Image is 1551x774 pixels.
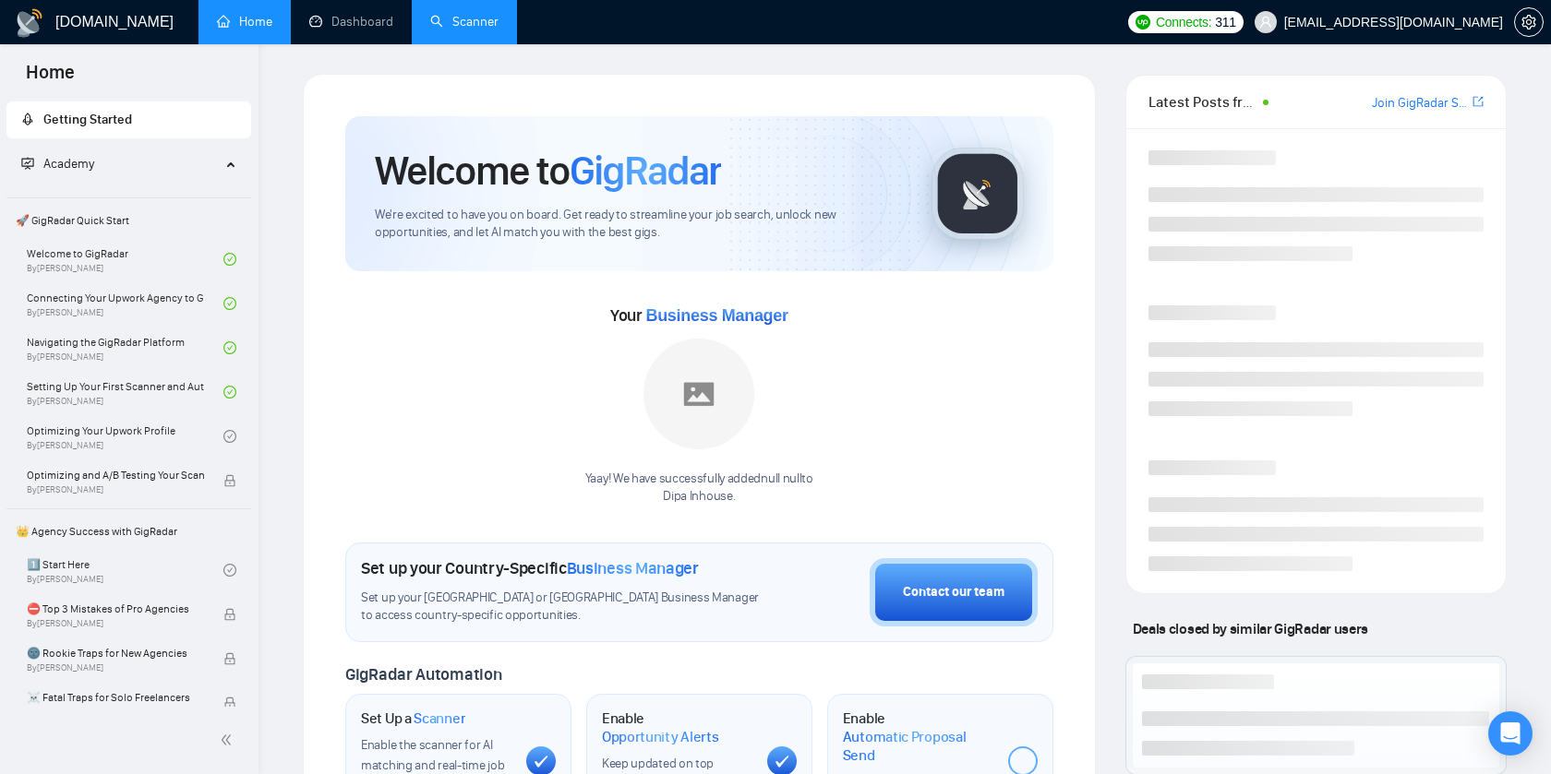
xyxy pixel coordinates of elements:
span: Business Manager [567,558,699,578]
div: Yaay! We have successfully added null null to [585,470,813,506]
img: upwork-logo.png [1136,15,1150,30]
a: Join GigRadar Slack Community [1372,93,1469,113]
span: lock [223,608,236,621]
span: rocket [21,113,34,125]
li: Getting Started [6,101,251,138]
span: check-circle [223,297,236,310]
span: Connects: [1156,12,1211,32]
img: logo [15,8,44,38]
a: Setting Up Your First Scanner and Auto-BidderBy[PERSON_NAME] [27,372,223,412]
span: Deals closed by similar GigRadar users [1125,613,1376,645]
div: Open Intercom Messenger [1488,711,1533,756]
span: Optimizing and A/B Testing Your Scanner for Better Results [27,466,204,484]
span: We're excited to have you on board. Get ready to streamline your job search, unlock new opportuni... [375,207,902,242]
span: check-circle [223,430,236,443]
span: user [1259,16,1272,29]
h1: Enable [602,709,752,745]
span: Your [610,305,788,326]
a: Optimizing Your Upwork ProfileBy[PERSON_NAME] [27,416,223,457]
span: Scanner [414,709,465,728]
span: By [PERSON_NAME] [27,618,204,629]
a: Connecting Your Upwork Agency to GigRadarBy[PERSON_NAME] [27,283,223,324]
button: Contact our team [870,558,1038,626]
span: Business Manager [645,306,788,325]
a: Navigating the GigRadar PlatformBy[PERSON_NAME] [27,327,223,368]
span: lock [223,652,236,665]
span: Getting Started [43,112,132,127]
img: placeholder.png [643,339,754,449]
span: Latest Posts from the GigRadar Community [1148,90,1257,113]
a: searchScanner [430,14,499,30]
p: Dipa Inhouse . [585,488,813,506]
span: Automatic Proposal Send [843,728,993,764]
span: ⛔ Top 3 Mistakes of Pro Agencies [27,600,204,618]
span: fund-projection-screen [21,157,34,170]
a: dashboardDashboard [309,14,393,30]
span: ☠️ Fatal Traps for Solo Freelancers [27,688,204,707]
span: 👑 Agency Success with GigRadar [8,513,249,550]
img: gigradar-logo.png [932,148,1024,240]
span: By [PERSON_NAME] [27,662,204,673]
a: export [1473,93,1484,111]
span: double-left [220,731,238,749]
span: GigRadar Automation [345,664,501,685]
button: setting [1514,7,1544,37]
span: check-circle [223,564,236,577]
span: By [PERSON_NAME] [27,484,204,495]
a: setting [1514,15,1544,30]
a: homeHome [217,14,272,30]
span: Academy [21,156,94,172]
h1: Set Up a [361,709,465,728]
span: Academy [43,156,94,172]
div: Contact our team [903,582,1004,602]
span: lock [223,474,236,487]
h1: Set up your Country-Specific [361,558,699,578]
span: export [1473,94,1484,109]
span: Set up your [GEOGRAPHIC_DATA] or [GEOGRAPHIC_DATA] Business Manager to access country-specific op... [361,589,767,625]
span: 311 [1215,12,1235,32]
span: 🌚 Rookie Traps for New Agencies [27,644,204,662]
span: 🚀 GigRadar Quick Start [8,202,249,239]
span: check-circle [223,386,236,399]
span: setting [1515,15,1543,30]
span: lock [223,697,236,709]
span: GigRadar [570,146,721,196]
span: check-circle [223,341,236,354]
h1: Enable [843,709,993,764]
h1: Welcome to [375,146,721,196]
span: Opportunity Alerts [602,728,719,746]
span: check-circle [223,253,236,266]
span: Home [11,59,90,98]
a: Welcome to GigRadarBy[PERSON_NAME] [27,239,223,280]
a: 1️⃣ Start HereBy[PERSON_NAME] [27,550,223,590]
